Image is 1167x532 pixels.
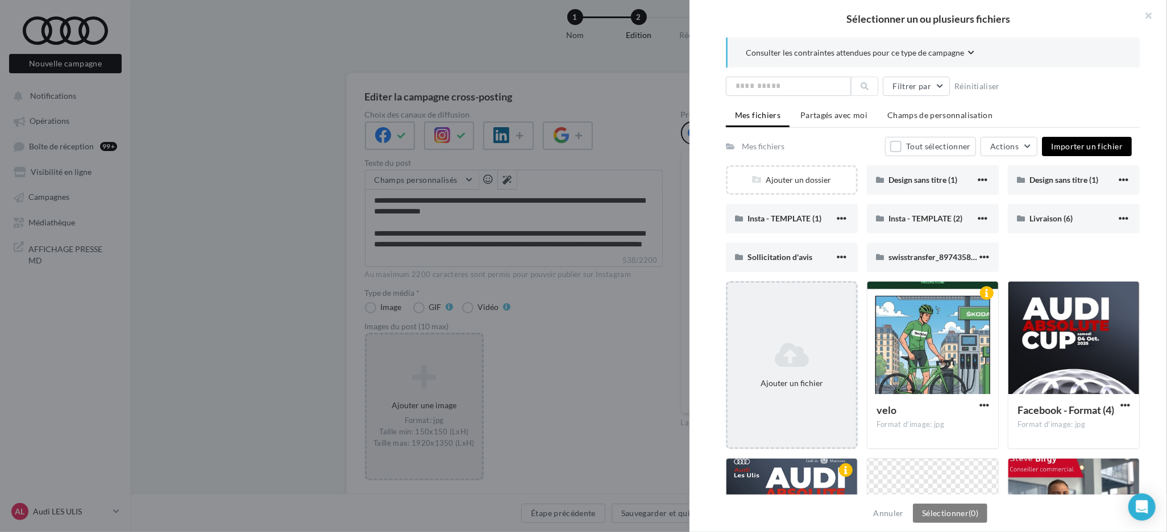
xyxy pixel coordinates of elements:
button: Importer un fichier [1042,137,1132,156]
span: Design sans titre (1) [888,175,957,185]
button: Filtrer par [883,77,950,96]
span: Design sans titre (1) [1029,175,1098,185]
span: Consulter les contraintes attendues pour ce type de campagne [746,47,964,58]
span: Sollicitation d'avis [747,252,812,262]
span: Insta - TEMPLATE (2) [888,213,962,223]
button: Consulter les contraintes attendues pour ce type de campagne [746,47,974,61]
div: Ajouter un fichier [732,378,852,389]
span: Facebook - Format (4) [1018,404,1114,416]
button: Réinitialiser [950,79,1004,93]
div: Format d'image: jpg [1018,420,1130,430]
button: Annuler [869,506,908,520]
div: Format d'image: jpg [877,420,989,430]
span: Livraison (6) [1029,213,1073,223]
div: Open Intercom Messenger [1128,493,1156,521]
span: velo [877,404,896,416]
button: Tout sélectionner [885,137,976,156]
button: Sélectionner(0) [913,504,987,523]
span: Mes fichiers [735,110,780,120]
span: Partagés avec moi [800,110,867,120]
div: Mes fichiers [742,141,784,152]
span: swisstransfer_8974358b-caa4-4894-9ad3-cd76bbce0dc9 [888,252,1091,262]
span: (0) [969,508,978,518]
span: Insta - TEMPLATE (1) [747,213,821,223]
span: Actions [990,141,1019,151]
button: Actions [981,137,1037,156]
span: Importer un fichier [1051,141,1123,151]
h2: Sélectionner un ou plusieurs fichiers [708,14,1149,24]
span: Champs de personnalisation [887,110,992,120]
div: Ajouter un dossier [728,174,856,186]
